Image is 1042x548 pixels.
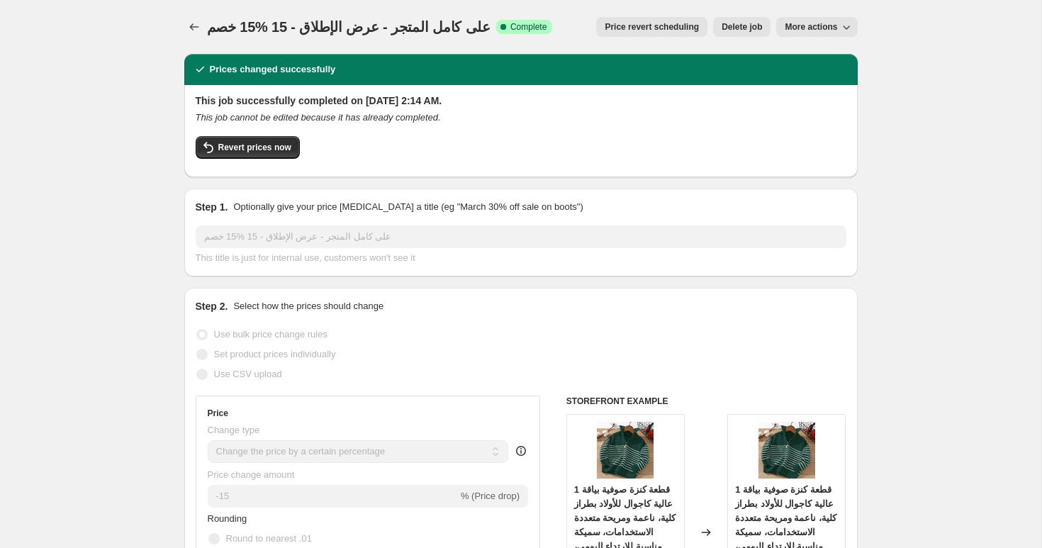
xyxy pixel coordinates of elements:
[214,349,336,359] span: Set product prices individually
[207,19,491,35] span: خصم ‎15% على كامل المتجر - عرض الإطلاق - 15
[184,17,204,37] button: Price change jobs
[758,422,815,479] img: 175525477252ae3963e4bed19acb012649b048e56d_thumbnail_900x_01d2a0bc-81b5-4d2a-a8de-34d51490b194_80...
[605,21,699,33] span: Price revert scheduling
[196,225,846,248] input: 30% off holiday sale
[208,513,247,524] span: Rounding
[722,21,762,33] span: Delete job
[596,17,707,37] button: Price revert scheduling
[713,17,771,37] button: Delete job
[510,21,547,33] span: Complete
[196,94,846,108] h2: This job successfully completed on [DATE] 2:14 AM.
[196,112,441,123] i: This job cannot be edited because it has already completed.
[196,200,228,214] h2: Step 1.
[776,17,857,37] button: More actions
[566,396,846,407] h6: STOREFRONT EXAMPLE
[208,425,260,435] span: Change type
[597,422,654,479] img: 175525477252ae3963e4bed19acb012649b048e56d_thumbnail_900x_01d2a0bc-81b5-4d2a-a8de-34d51490b194_80...
[196,136,300,159] button: Revert prices now
[210,62,336,77] h2: Prices changed successfully
[214,329,327,340] span: Use bulk price change rules
[214,369,282,379] span: Use CSV upload
[208,485,458,508] input: -15
[196,252,415,263] span: This title is just for internal use, customers won't see it
[233,200,583,214] p: Optionally give your price [MEDICAL_DATA] a title (eg "March 30% off sale on boots")
[461,491,520,501] span: % (Price drop)
[514,444,528,458] div: help
[208,408,228,419] h3: Price
[226,533,312,544] span: Round to nearest .01
[208,469,295,480] span: Price change amount
[233,299,383,313] p: Select how the prices should change
[218,142,291,153] span: Revert prices now
[785,21,837,33] span: More actions
[196,299,228,313] h2: Step 2.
